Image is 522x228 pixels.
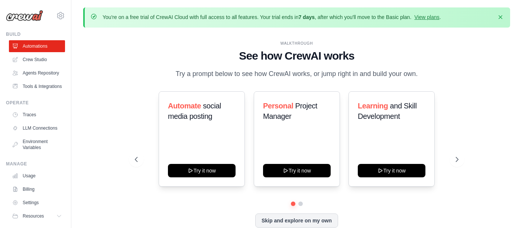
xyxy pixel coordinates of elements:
[263,164,331,177] button: Try it now
[168,102,221,120] span: social media posting
[263,102,317,120] span: Project Manager
[9,54,65,66] a: Crew Studio
[135,49,458,63] h1: See how CrewAI works
[172,69,422,79] p: Try a prompt below to see how CrewAI works, or jump right in and build your own.
[9,109,65,121] a: Traces
[9,170,65,182] a: Usage
[358,102,388,110] span: Learning
[485,192,522,228] iframe: Chat Widget
[255,213,338,228] button: Skip and explore on my own
[9,67,65,79] a: Agents Repository
[9,197,65,209] a: Settings
[103,13,441,21] p: You're on a free trial of CrewAI Cloud with full access to all features. Your trial ends in , aft...
[414,14,439,20] a: View plans
[9,40,65,52] a: Automations
[168,102,201,110] span: Automate
[9,122,65,134] a: LLM Connections
[23,213,44,219] span: Resources
[6,31,65,37] div: Build
[9,183,65,195] a: Billing
[168,164,236,177] button: Try it now
[6,100,65,106] div: Operate
[9,80,65,92] a: Tools & Integrations
[6,161,65,167] div: Manage
[6,10,43,21] img: Logo
[358,164,425,177] button: Try it now
[263,102,293,110] span: Personal
[9,136,65,153] a: Environment Variables
[9,210,65,222] button: Resources
[298,14,315,20] strong: 7 days
[135,41,458,46] div: WALKTHROUGH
